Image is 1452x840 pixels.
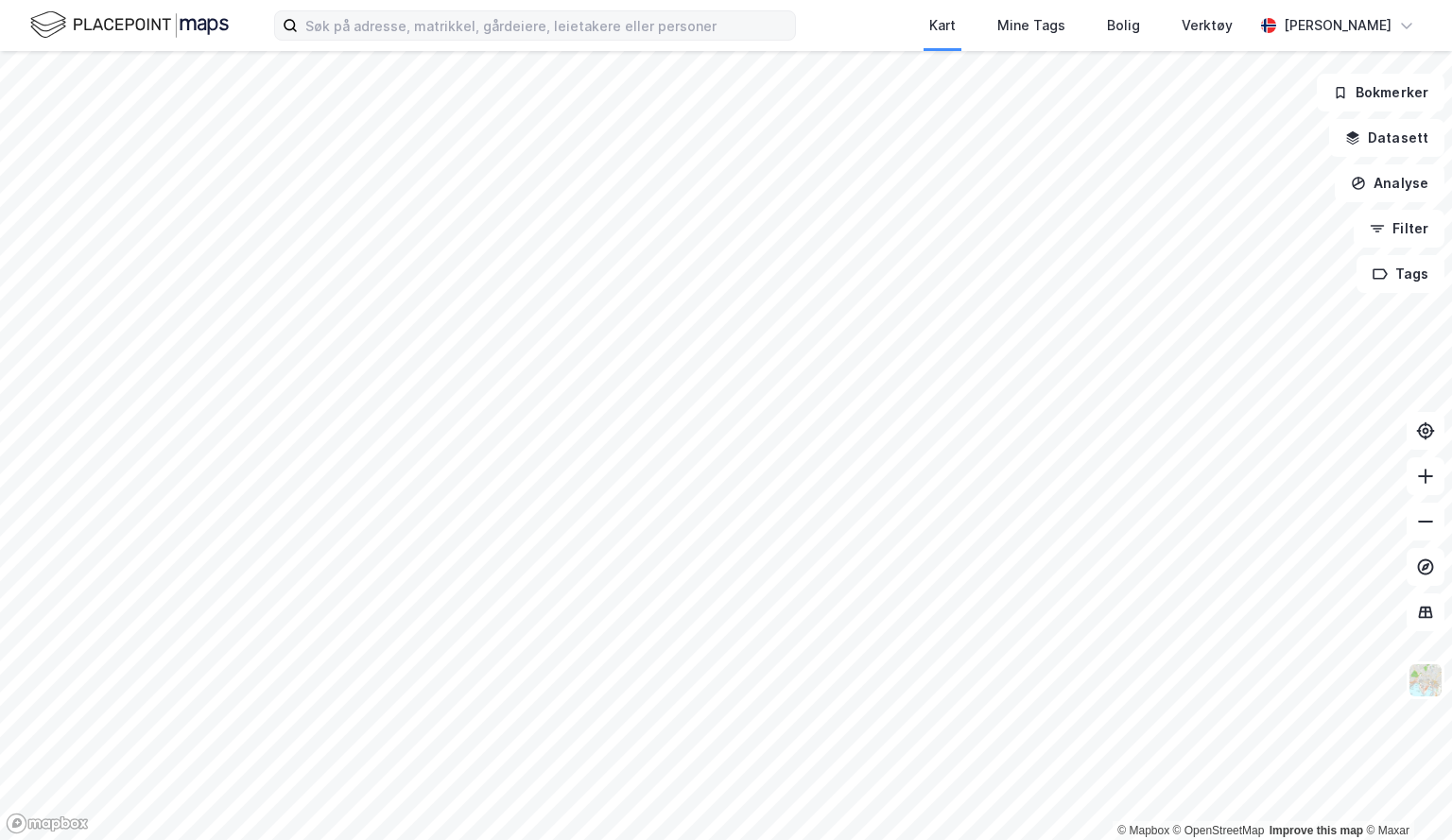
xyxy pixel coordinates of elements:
div: Verktøy [1182,14,1233,37]
button: Bokmerker [1317,74,1444,111]
a: Mapbox [1117,824,1169,837]
button: Analyse [1335,164,1444,202]
div: Bolig [1107,14,1140,37]
iframe: Chat Widget [1357,749,1452,840]
img: Z [1408,662,1443,698]
div: Kart [929,14,956,37]
div: [PERSON_NAME] [1284,14,1391,37]
button: Filter [1354,210,1444,248]
img: logo.f888ab2527a4732fd821a326f86c7f29.svg [30,9,229,42]
input: Søk på adresse, matrikkel, gårdeiere, leietakere eller personer [298,11,795,40]
a: Improve this map [1270,824,1363,837]
button: Datasett [1329,119,1444,157]
div: Kontrollprogram for chat [1357,749,1452,840]
div: Mine Tags [997,14,1065,37]
button: Tags [1357,255,1444,293]
a: Mapbox homepage [6,813,89,834]
a: OpenStreetMap [1173,824,1265,837]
